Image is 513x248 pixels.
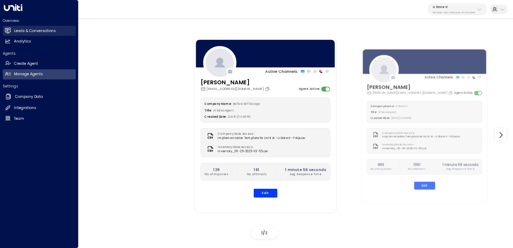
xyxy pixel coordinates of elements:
h2: 1091 [408,162,426,167]
h2: Company Data [15,94,43,100]
a: Leads & Conversations [3,26,76,36]
a: Integrations [3,103,76,113]
div: [PERSON_NAME][EMAIL_ADDRESS][DOMAIN_NAME] [367,91,454,95]
h2: 161 [247,166,267,172]
p: Active Channels: [425,75,454,80]
span: [DATE] 04:44 PM [392,116,412,119]
p: No. of Inquiries [205,172,228,176]
p: Avg. Response Time [442,167,478,171]
span: Implementation Template for Uniti AI - U Store It - FAQs.csv [218,136,305,140]
h2: 129 [205,166,228,172]
h2: Manage Agents [14,71,43,77]
p: No. of Emails [247,172,267,176]
label: Title: [371,110,377,114]
span: Belfast Self Storage [233,102,260,106]
h2: Analytics [14,39,31,44]
span: 1 [261,230,263,236]
div: [EMAIL_ADDRESS][DOMAIN_NAME] [200,86,271,91]
label: Company Data Access: [218,132,303,136]
p: U Store It [433,5,475,9]
h2: Agents [3,51,76,56]
h2: Leads & Conversations [14,28,56,34]
h2: Settings [3,84,76,89]
h2: Integrations [14,105,36,111]
div: / [251,227,277,239]
label: Created Date: [205,115,226,119]
h2: 1 minute 56 seconds [442,162,478,167]
h2: 1 minute 56 seconds [285,166,326,172]
button: Edit [414,182,435,189]
label: Agent Active [298,86,319,91]
span: 3 [265,230,268,236]
button: Copy [448,91,454,95]
p: Avg. Response Time [285,172,326,176]
span: Implementation Template for Uniti AI - U Store It - FAQs.csv [382,135,460,139]
p: 58c4b32c-92b1-4356-be9b-1247e2c02228 [433,11,475,14]
a: Create Agent [3,59,76,69]
a: Analytics [3,37,76,47]
label: Company Name: [371,104,395,108]
p: No. of Emails [408,167,426,171]
a: Manage Agents [3,69,76,79]
label: Inventory Data Access: [382,143,425,147]
a: Company Data [3,91,76,102]
button: U Store It58c4b32c-92b1-4356-be9b-1247e2c02228 [427,3,487,15]
label: Created Date: [371,116,390,119]
label: Company Name: [205,102,231,106]
p: No. of Inquiries [371,167,392,171]
label: Agent Active [454,91,473,95]
h3: [PERSON_NAME] [200,78,271,86]
label: Company Data Access: [382,131,458,135]
span: U Store It [396,104,408,108]
span: AI Sales Agent [213,108,234,112]
span: [DATE] 04:48 PM [228,115,251,119]
button: Copy [265,86,271,91]
label: Inventory Data Access: [218,145,265,149]
button: Edit [253,189,277,197]
h2: Create Agent [14,61,38,67]
h2: Team [14,116,24,122]
span: AI Sales Agent [378,110,396,114]
label: Title: [205,108,212,112]
p: Active Channels: [265,69,298,74]
span: inventory_09-25-2025-03-50.csv [382,147,427,150]
h2: Overview [3,18,76,23]
span: inventory_09-25-2025-03-55.csv [218,149,268,153]
h3: [PERSON_NAME] [367,83,454,91]
a: Team [3,114,76,124]
h2: 965 [371,162,392,167]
